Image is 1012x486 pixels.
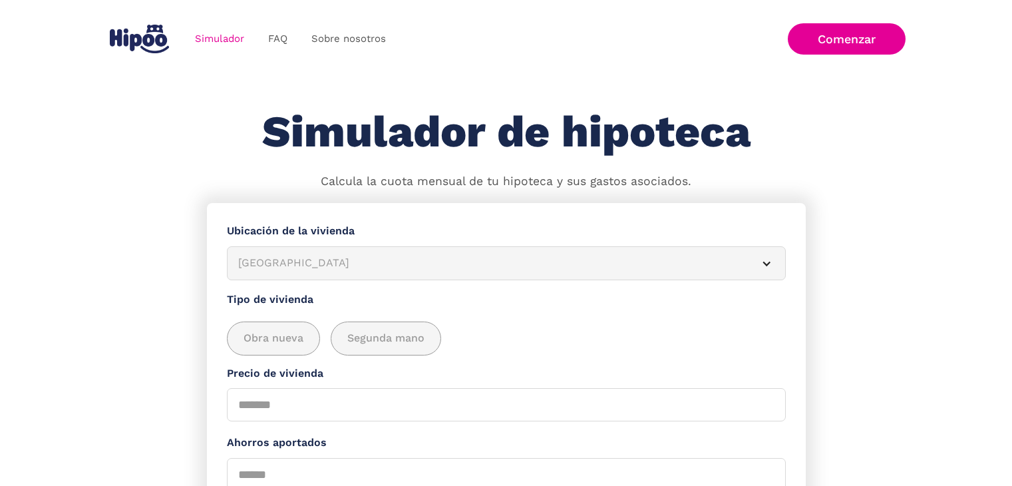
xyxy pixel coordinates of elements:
a: Simulador [183,26,256,52]
a: home [107,19,172,59]
label: Ahorros aportados [227,435,786,451]
span: Obra nueva [244,330,303,347]
label: Precio de vivienda [227,365,786,382]
a: Sobre nosotros [299,26,398,52]
div: add_description_here [227,322,786,356]
a: FAQ [256,26,299,52]
label: Ubicación de la vivienda [227,223,786,240]
article: [GEOGRAPHIC_DATA] [227,246,786,280]
div: [GEOGRAPHIC_DATA] [238,255,743,272]
h1: Simulador de hipoteca [262,108,751,156]
label: Tipo de vivienda [227,292,786,308]
p: Calcula la cuota mensual de tu hipoteca y sus gastos asociados. [321,173,691,190]
a: Comenzar [788,23,906,55]
span: Segunda mano [347,330,424,347]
